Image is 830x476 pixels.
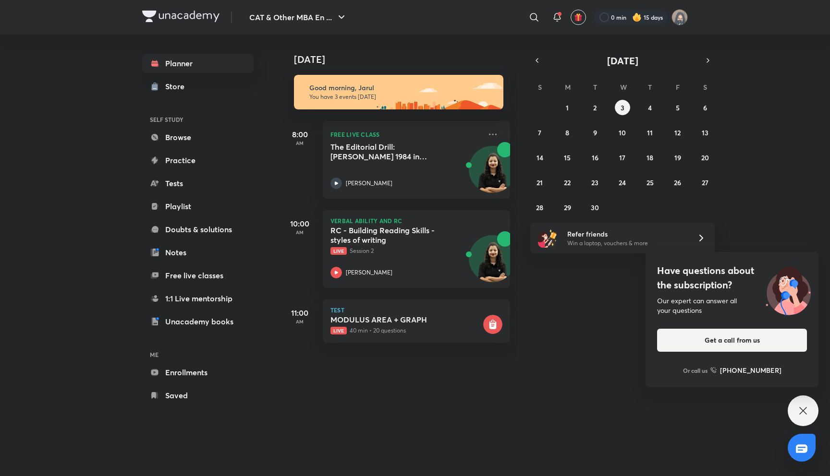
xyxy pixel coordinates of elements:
button: September 22, 2025 [560,175,575,190]
abbr: September 20, 2025 [701,153,709,162]
abbr: September 2, 2025 [593,103,597,112]
img: morning [294,75,503,109]
a: Planner [142,54,254,73]
abbr: September 21, 2025 [537,178,543,187]
button: September 15, 2025 [560,150,575,165]
button: CAT & Other MBA En ... [244,8,353,27]
h5: 11:00 [281,307,319,319]
abbr: September 1, 2025 [566,103,569,112]
h6: [PHONE_NUMBER] [720,365,781,375]
h5: RC - Building Reading Skills - styles of writing [330,226,450,245]
a: Doubts & solutions [142,220,254,239]
abbr: Wednesday [620,83,627,92]
abbr: September 12, 2025 [674,128,681,137]
abbr: September 23, 2025 [591,178,598,187]
button: [DATE] [544,54,701,67]
abbr: September 7, 2025 [538,128,541,137]
button: September 9, 2025 [587,125,603,140]
h5: The Editorial Drill: Orwell's 1984 in 2024 (Literature) [330,142,450,161]
p: AM [281,319,319,324]
img: Jarul Jangid [671,9,688,25]
abbr: Tuesday [593,83,597,92]
button: September 12, 2025 [670,125,685,140]
a: Company Logo [142,11,220,24]
span: [DATE] [607,54,638,67]
abbr: September 13, 2025 [702,128,708,137]
div: Our expert can answer all your questions [657,296,807,315]
abbr: September 27, 2025 [702,178,708,187]
a: Playlist [142,197,254,216]
img: ttu_illustration_new.svg [758,263,818,315]
img: Avatar [469,240,515,286]
abbr: September 9, 2025 [593,128,597,137]
abbr: September 5, 2025 [676,103,680,112]
abbr: Friday [676,83,680,92]
h5: MODULUS AREA + GRAPH [330,315,481,324]
button: Get a call from us [657,329,807,352]
abbr: September 24, 2025 [619,178,626,187]
button: September 17, 2025 [615,150,630,165]
button: September 20, 2025 [697,150,713,165]
abbr: September 26, 2025 [674,178,681,187]
button: September 26, 2025 [670,175,685,190]
p: Verbal Ability and RC [330,218,502,224]
a: Enrollments [142,363,254,382]
button: September 1, 2025 [560,100,575,115]
button: September 8, 2025 [560,125,575,140]
button: September 3, 2025 [615,100,630,115]
h4: [DATE] [294,54,520,65]
button: September 7, 2025 [532,125,548,140]
h6: Refer friends [567,229,685,239]
button: September 4, 2025 [642,100,658,115]
h6: Good morning, Jarul [309,83,495,92]
abbr: September 8, 2025 [565,128,569,137]
h6: SELF STUDY [142,111,254,128]
abbr: September 16, 2025 [592,153,598,162]
p: AM [281,229,319,235]
abbr: September 6, 2025 [703,103,707,112]
button: September 29, 2025 [560,200,575,215]
button: September 10, 2025 [615,125,630,140]
h4: Have questions about the subscription? [657,263,807,292]
button: avatar [571,10,586,25]
h6: ME [142,346,254,363]
button: September 27, 2025 [697,175,713,190]
abbr: Sunday [538,83,542,92]
button: September 25, 2025 [642,175,658,190]
img: avatar [574,13,583,22]
a: Saved [142,386,254,405]
abbr: September 10, 2025 [619,128,626,137]
abbr: September 4, 2025 [648,103,652,112]
a: 1:1 Live mentorship [142,289,254,308]
abbr: September 19, 2025 [674,153,681,162]
p: You have 3 events [DATE] [309,93,495,101]
abbr: September 3, 2025 [621,103,624,112]
button: September 16, 2025 [587,150,603,165]
button: September 2, 2025 [587,100,603,115]
p: [PERSON_NAME] [346,268,392,277]
button: September 30, 2025 [587,200,603,215]
button: September 18, 2025 [642,150,658,165]
p: FREE LIVE CLASS [330,129,481,140]
abbr: September 18, 2025 [647,153,653,162]
p: AM [281,140,319,146]
a: Practice [142,151,254,170]
p: Win a laptop, vouchers & more [567,239,685,248]
img: streak [632,12,642,22]
p: 40 min • 20 questions [330,326,481,335]
abbr: September 28, 2025 [536,203,543,212]
abbr: September 22, 2025 [564,178,571,187]
p: Test [330,307,502,313]
abbr: Saturday [703,83,707,92]
abbr: September 17, 2025 [619,153,625,162]
abbr: September 25, 2025 [647,178,654,187]
a: Free live classes [142,266,254,285]
img: Company Logo [142,11,220,22]
abbr: September 15, 2025 [564,153,571,162]
a: Store [142,77,254,96]
button: September 5, 2025 [670,100,685,115]
button: September 11, 2025 [642,125,658,140]
abbr: September 30, 2025 [591,203,599,212]
span: Live [330,247,347,255]
a: Unacademy books [142,312,254,331]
